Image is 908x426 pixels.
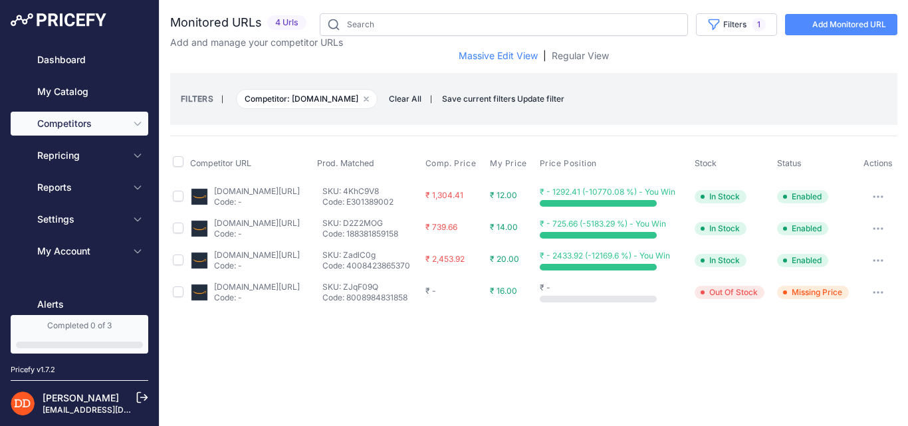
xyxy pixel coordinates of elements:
[214,218,300,228] a: [DOMAIN_NAME][URL]
[552,49,609,62] a: Regular View
[425,158,477,169] span: Comp. Price
[37,213,124,226] span: Settings
[11,144,148,167] button: Repricing
[236,89,378,109] span: Competitor: [DOMAIN_NAME]
[322,218,420,229] p: SKU: D2Z2MOG
[490,158,527,169] span: My Price
[11,207,148,231] button: Settings
[322,186,420,197] p: SKU: 4KhC9V8
[11,364,55,375] div: Pricefy v1.7.2
[490,286,517,296] span: ₹ 16.00
[777,222,828,235] span: Enabled
[267,15,306,31] span: 4 Urls
[490,222,518,232] span: ₹ 14.00
[540,158,597,169] span: Price Position
[540,158,600,169] button: Price Position
[11,13,106,27] img: Pricefy Logo
[517,94,564,104] span: Update filter
[543,49,546,62] span: |
[11,112,148,136] button: Competitors
[785,14,897,35] a: Add Monitored URL
[214,282,300,292] a: [DOMAIN_NAME][URL]
[540,219,666,229] span: ₹ - 725.66 (-5183.29 %) - You Win
[695,254,746,267] span: In Stock
[695,286,764,299] span: Out Of Stock
[214,229,300,239] p: Code: -
[777,254,828,267] span: Enabled
[11,48,148,72] a: Dashboard
[214,186,300,196] a: [DOMAIN_NAME][URL]
[181,94,213,104] small: FILTERS
[11,315,148,354] a: Completed 0 of 3
[695,158,717,168] span: Stock
[37,181,124,194] span: Reports
[214,197,300,207] p: Code: -
[322,292,420,303] p: Code: 8008984831858
[425,190,463,200] span: ₹ 1,304.41
[170,36,343,49] p: Add and manage your competitor URLs
[322,282,420,292] p: SKU: ZJqF09Q
[214,261,300,271] p: Code: -
[540,282,689,293] div: ₹ -
[425,158,479,169] button: Comp. Price
[490,158,530,169] button: My Price
[16,320,143,331] div: Completed 0 of 3
[37,149,124,162] span: Repricing
[322,261,420,271] p: Code: 4008423865370
[442,94,515,104] span: Save current filters
[459,49,538,62] a: Massive Edit View
[43,405,181,415] a: [EMAIL_ADDRESS][DOMAIN_NAME]
[695,222,746,235] span: In Stock
[322,250,420,261] p: SKU: ZadlC0g
[322,229,420,239] p: Code: 188381859158
[425,254,465,264] span: ₹ 2,453.92
[320,13,688,36] input: Search
[11,292,148,316] a: Alerts
[11,48,148,367] nav: Sidebar
[170,13,262,32] h2: Monitored URLs
[382,92,428,106] button: Clear All
[777,190,828,203] span: Enabled
[11,239,148,263] button: My Account
[317,158,374,168] span: Prod. Matched
[430,95,432,103] small: |
[11,175,148,199] button: Reports
[322,197,420,207] p: Code: E301389002
[540,251,670,261] span: ₹ - 2433.92 (-12169.6 %) - You Win
[43,392,119,403] a: [PERSON_NAME]
[490,254,519,264] span: ₹ 20.00
[425,222,457,232] span: ₹ 739.66
[425,286,485,296] div: ₹ -
[863,158,893,168] span: Actions
[777,286,849,299] span: Missing Price
[214,292,300,303] p: Code: -
[213,95,231,103] small: |
[695,190,746,203] span: In Stock
[214,250,300,260] a: [DOMAIN_NAME][URL]
[777,158,802,168] span: Status
[696,13,777,36] button: Filters1
[490,190,517,200] span: ₹ 12.00
[540,187,675,197] span: ₹ - 1292.41 (-10770.08 %) - You Win
[37,245,124,258] span: My Account
[752,18,766,31] span: 1
[11,80,148,104] a: My Catalog
[190,158,251,168] span: Competitor URL
[37,117,124,130] span: Competitors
